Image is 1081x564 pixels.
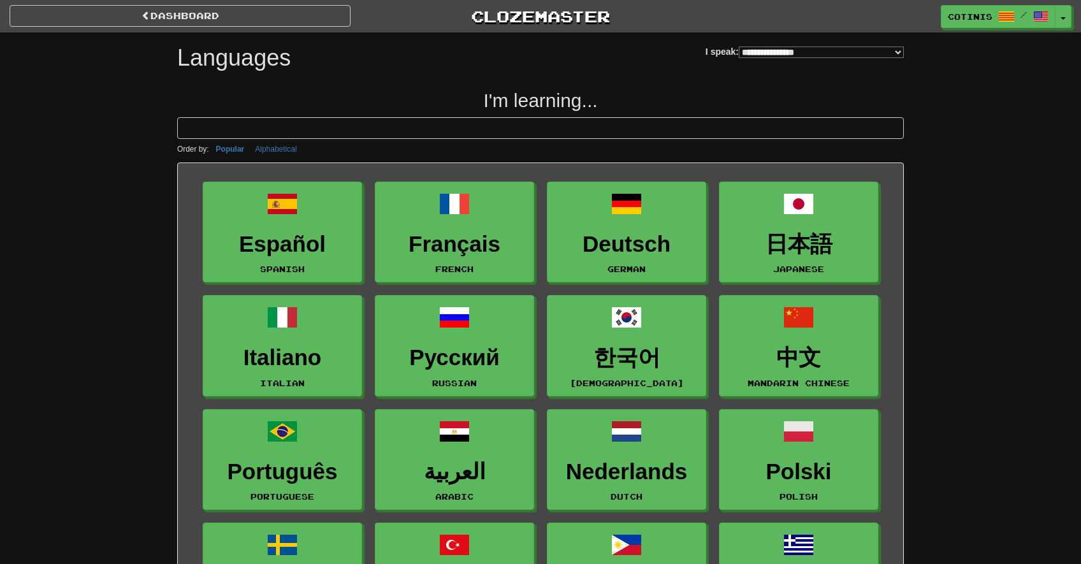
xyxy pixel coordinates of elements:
[251,142,300,156] button: Alphabetical
[611,492,642,501] small: Dutch
[177,145,209,154] small: Order by:
[435,492,474,501] small: Arabic
[370,5,711,27] a: Clozemaster
[547,295,706,396] a: 한국어[DEMOGRAPHIC_DATA]
[375,182,534,283] a: FrançaisFrench
[177,90,904,111] h2: I'm learning...
[554,232,699,257] h3: Deutsch
[203,295,362,396] a: ItalianoItalian
[554,459,699,484] h3: Nederlands
[748,379,850,387] small: Mandarin Chinese
[719,295,878,396] a: 中文Mandarin Chinese
[607,264,646,273] small: German
[260,379,305,387] small: Italian
[773,264,824,273] small: Japanese
[739,47,904,58] select: I speak:
[203,409,362,510] a: PortuguêsPortuguese
[260,264,305,273] small: Spanish
[554,345,699,370] h3: 한국어
[375,409,534,510] a: العربيةArabic
[547,182,706,283] a: DeutschGerman
[432,379,477,387] small: Russian
[719,182,878,283] a: 日本語Japanese
[210,232,355,257] h3: Español
[726,459,871,484] h3: Polski
[726,345,871,370] h3: 中文
[547,409,706,510] a: NederlandsDutch
[435,264,474,273] small: French
[10,5,351,27] a: dashboard
[203,182,362,283] a: EspañolSpanish
[382,459,527,484] h3: العربية
[719,409,878,510] a: PolskiPolish
[250,492,314,501] small: Portuguese
[382,232,527,257] h3: Français
[726,232,871,257] h3: 日本語
[948,11,992,22] span: Cotinis
[177,45,291,71] h1: Languages
[570,379,684,387] small: [DEMOGRAPHIC_DATA]
[375,295,534,396] a: РусскийRussian
[1020,10,1027,19] span: /
[210,345,355,370] h3: Italiano
[210,459,355,484] h3: Português
[382,345,527,370] h3: Русский
[706,45,904,58] label: I speak:
[212,142,249,156] button: Popular
[780,492,818,501] small: Polish
[941,5,1056,28] a: Cotinis /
